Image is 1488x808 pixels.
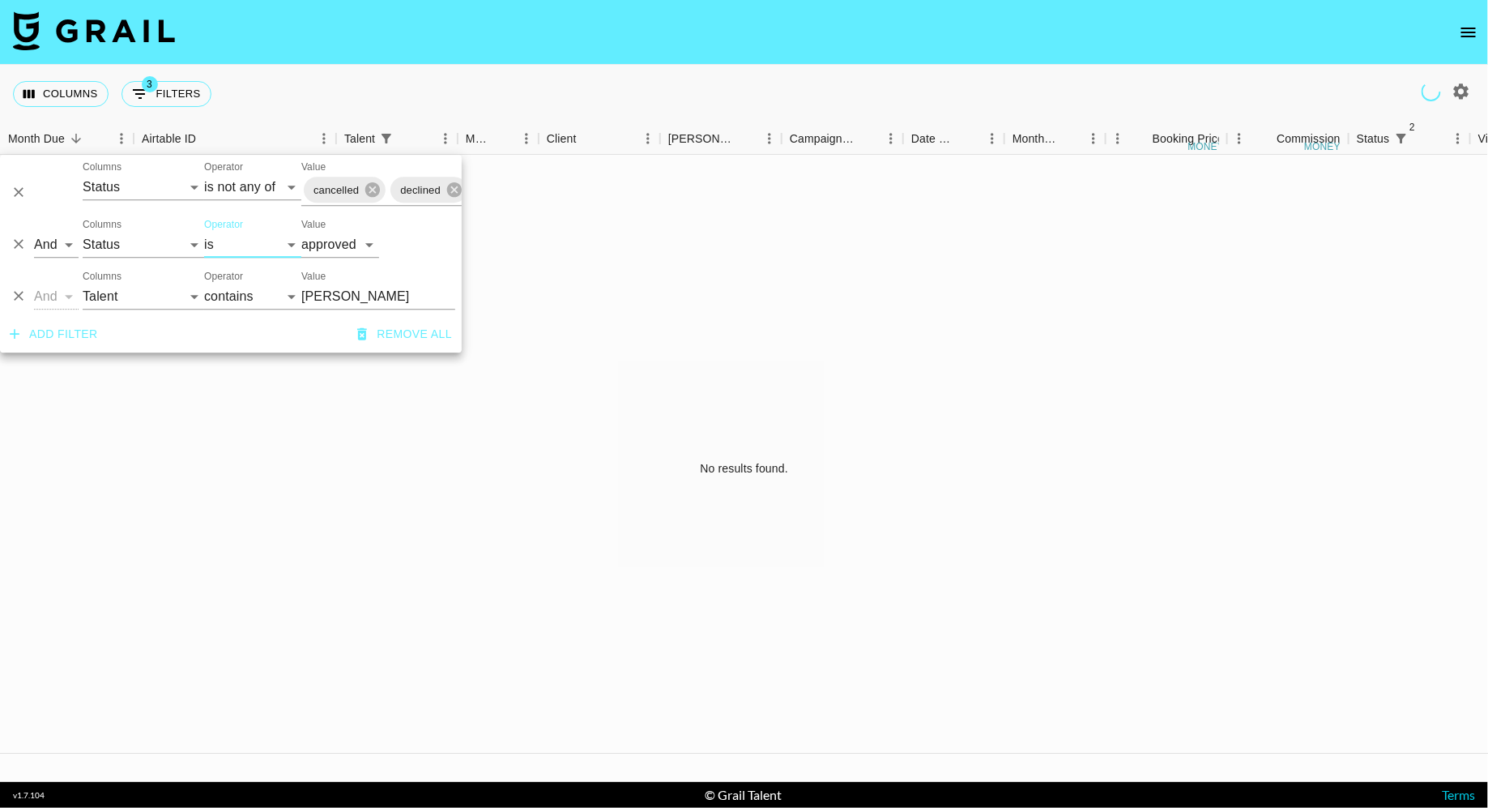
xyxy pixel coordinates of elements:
label: Operator [204,270,243,284]
div: Campaign (Type) [782,123,903,155]
div: money [1188,142,1225,152]
button: Sort [1059,127,1081,150]
button: Add filter [3,319,104,349]
button: Sort [492,127,514,150]
button: Sort [856,127,879,150]
button: Delete [6,181,31,205]
div: Airtable ID [142,123,196,155]
div: Booking Price [1153,123,1224,155]
button: Sort [1130,127,1153,150]
button: Menu [636,126,660,151]
label: Columns [83,160,122,174]
select: Logic operator [34,232,79,258]
button: Delete [6,284,31,309]
button: Menu [514,126,539,151]
div: Booker [660,123,782,155]
span: 2 [1405,119,1421,135]
select: Logic operator [34,284,79,310]
button: Sort [398,127,420,150]
label: Value [301,270,326,284]
button: Show filters [122,81,211,107]
a: Terms [1442,787,1475,802]
button: Menu [757,126,782,151]
div: Month Due [1013,123,1059,155]
div: Date Created [911,123,957,155]
div: Campaign (Type) [790,123,856,155]
button: Sort [957,127,980,150]
button: Menu [312,126,336,151]
button: Sort [196,127,219,150]
span: 3 [142,76,158,92]
button: Menu [879,126,903,151]
input: Filter value [301,284,455,310]
div: [PERSON_NAME] [668,123,735,155]
button: Delete [6,233,31,257]
div: 2 active filters [1390,127,1413,150]
label: Operator [204,160,243,174]
div: Commission [1277,123,1341,155]
div: Client [539,123,660,155]
button: Menu [980,126,1004,151]
div: Manager [466,123,492,155]
label: Columns [83,218,122,232]
div: money [1304,142,1341,152]
button: Menu [1446,126,1470,151]
div: 1 active filter [375,127,398,150]
div: Airtable ID [134,123,336,155]
span: Refreshing users, talent, clients, campaigns... [1420,80,1443,104]
button: Sort [1413,127,1435,150]
button: Remove all [351,319,458,349]
div: Talent [344,123,375,155]
button: Sort [735,127,757,150]
button: open drawer [1452,16,1485,49]
div: Client [547,123,577,155]
div: Date Created [903,123,1004,155]
div: Manager [458,123,539,155]
span: declined [390,181,450,199]
button: Show filters [1390,127,1413,150]
button: Menu [1081,126,1106,151]
button: Menu [433,126,458,151]
button: Menu [1227,126,1251,151]
label: Value [301,218,326,232]
button: Menu [109,126,134,151]
button: Select columns [13,81,109,107]
div: Status [1357,123,1390,155]
button: Menu [1106,126,1130,151]
button: Sort [577,127,599,150]
div: Talent [336,123,458,155]
img: Grail Talent [13,11,175,50]
label: Columns [83,270,122,284]
div: Month Due [8,123,65,155]
div: © Grail Talent [705,787,782,803]
div: Month Due [1004,123,1106,155]
button: Sort [65,127,87,150]
span: cancelled [304,181,369,199]
label: Operator [204,218,243,232]
div: Status [1349,123,1470,155]
button: Sort [1254,127,1277,150]
label: Value [301,160,326,174]
div: v 1.7.104 [13,790,45,801]
button: Show filters [375,127,398,150]
div: declined [390,177,467,203]
div: cancelled [304,177,386,203]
